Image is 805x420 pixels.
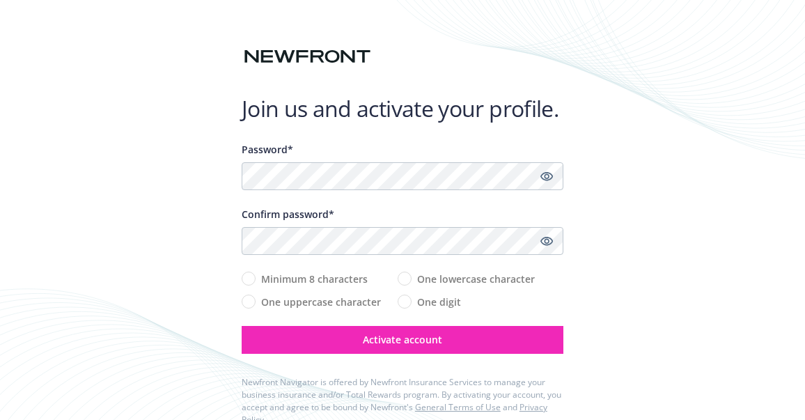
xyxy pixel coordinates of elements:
[242,143,293,156] span: Password*
[415,401,501,413] a: General Terms of Use
[261,295,381,309] span: One uppercase character
[417,272,535,286] span: One lowercase character
[242,45,373,69] img: Newfront logo
[261,272,368,286] span: Minimum 8 characters
[242,162,563,190] input: Enter a unique password...
[242,326,563,354] button: Activate account
[538,168,555,185] a: Show password
[417,295,461,309] span: One digit
[242,227,563,255] input: Confirm your unique password...
[242,95,563,123] h1: Join us and activate your profile.
[242,208,334,221] span: Confirm password*
[363,333,442,346] span: Activate account
[538,233,555,249] a: Show password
